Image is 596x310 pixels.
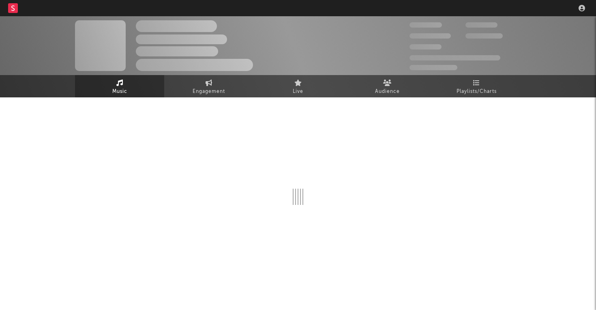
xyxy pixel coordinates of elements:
span: Engagement [193,87,225,97]
a: Audience [343,75,432,97]
a: Playlists/Charts [432,75,521,97]
span: 1,000,000 [465,33,503,39]
span: Live [293,87,303,97]
span: Music [112,87,127,97]
span: 100,000 [465,22,497,28]
a: Music [75,75,164,97]
span: 300,000 [409,22,442,28]
a: Live [253,75,343,97]
span: 50,000,000 [409,33,451,39]
a: Engagement [164,75,253,97]
span: Playlists/Charts [457,87,497,97]
span: 100,000 [409,44,442,50]
span: Jump Score: 85.0 [409,65,457,70]
span: Audience [375,87,400,97]
span: 50,000,000 Monthly Listeners [409,55,500,60]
